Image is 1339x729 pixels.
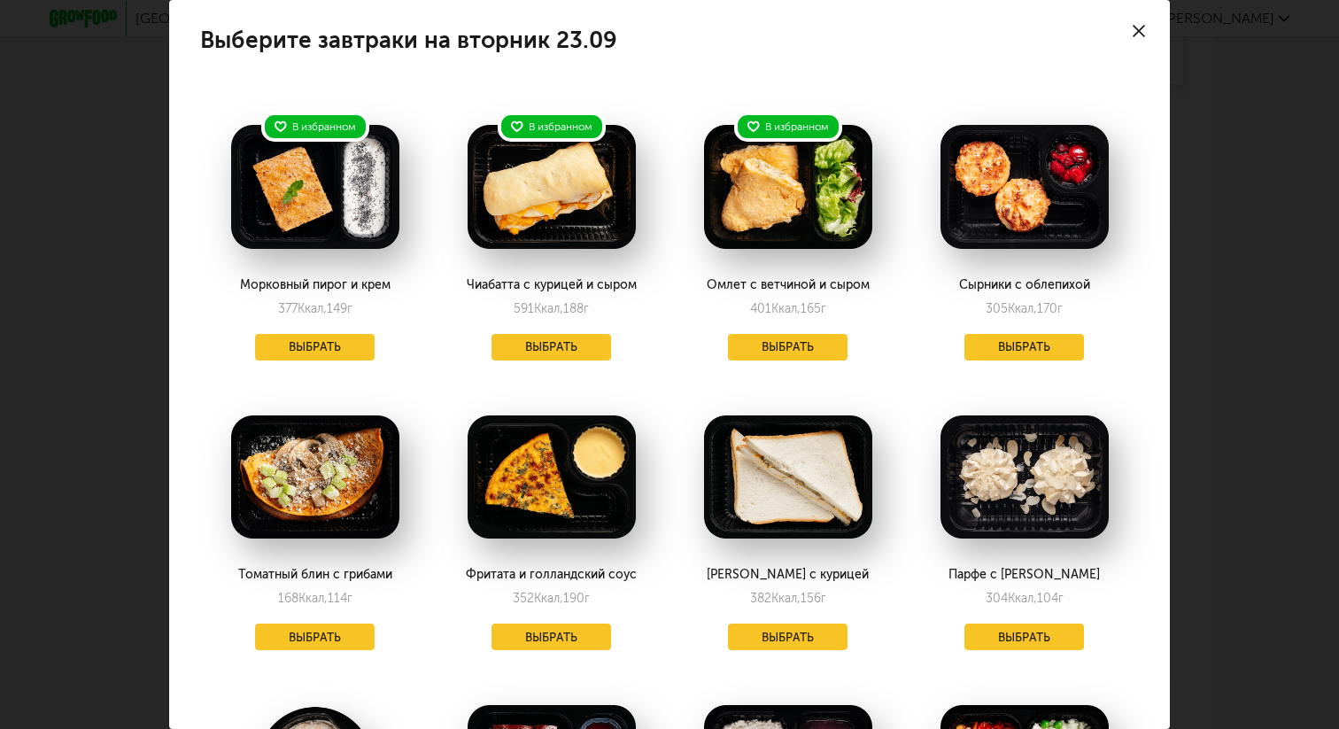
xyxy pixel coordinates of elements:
span: Ккал, [298,301,327,316]
div: В избранном [498,112,606,142]
button: Выбрать [728,624,848,650]
div: В избранном [734,112,842,142]
span: Ккал, [298,591,328,606]
div: Чиабатта с курицей и сыром [454,278,648,292]
div: Омлет с ветчиной и сыром [691,278,885,292]
div: Парфе с [PERSON_NAME] [927,568,1121,582]
div: В избранном [261,112,369,142]
h4: Выберите завтраки на вторник 23.09 [200,31,617,50]
div: 382 156 [750,591,826,606]
div: 168 114 [278,591,352,606]
div: 304 104 [986,591,1064,606]
img: big_Vflctm2eBDXkk70t.png [704,415,872,539]
div: 401 165 [750,301,826,316]
button: Выбрать [728,334,848,361]
button: Выбрать [491,624,612,650]
span: Ккал, [771,591,801,606]
div: 305 170 [986,301,1063,316]
button: Выбрать [491,334,612,361]
div: 377 149 [278,301,352,316]
span: г [1057,301,1063,316]
div: 352 190 [513,591,590,606]
div: Томатный блин с грибами [218,568,412,582]
button: Выбрать [255,334,375,361]
div: Сырники с облепихой [927,278,1121,292]
img: big_w77nsp6ZJU5rSIzz.png [231,125,399,249]
img: big_A8vXaDNDXC2XAwYx.png [231,415,399,539]
img: big_SpEnrfT8TXpvjoHu.png [940,125,1109,249]
span: Ккал, [534,591,563,606]
div: 591 188 [514,301,589,316]
span: г [347,591,352,606]
span: г [1058,591,1064,606]
span: г [821,591,826,606]
img: big_tjK7y1X4dDpU5p2h.png [704,125,872,249]
button: Выбрать [964,334,1085,361]
span: г [584,301,589,316]
div: Морковный пирог и крем [218,278,412,292]
span: Ккал, [1008,301,1037,316]
span: г [821,301,826,316]
span: Ккал, [534,301,563,316]
span: Ккал, [1008,591,1037,606]
span: г [347,301,352,316]
span: Ккал, [771,301,801,316]
div: Фритата и голландский соус [454,568,648,582]
span: г [584,591,590,606]
img: big_wmKMQgoSXAMgWLjV.png [468,415,636,539]
div: [PERSON_NAME] с курицей [691,568,885,582]
button: Выбрать [964,624,1085,650]
img: big_Yz0TbTqiKjYRxtDz.png [940,415,1109,539]
button: Выбрать [255,624,375,650]
img: big_psj8Nh3MtzDMxZNy.png [468,125,636,249]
